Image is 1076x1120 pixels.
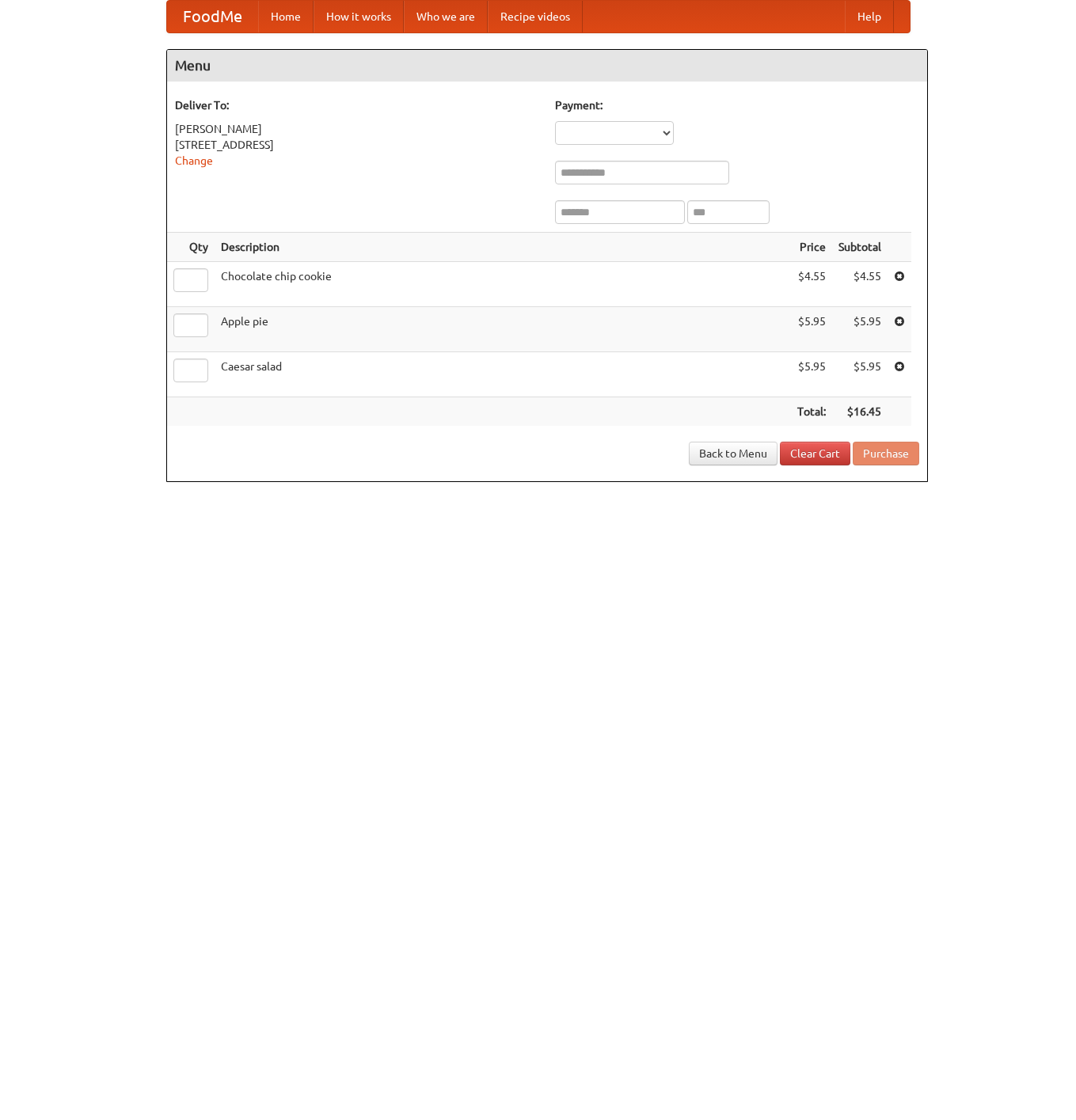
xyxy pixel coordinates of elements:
[175,137,539,153] div: [STREET_ADDRESS]
[791,233,832,262] th: Price
[258,1,314,32] a: Home
[175,154,213,167] a: Change
[832,397,888,427] th: $16.45
[832,262,888,307] td: $4.55
[167,233,215,262] th: Qty
[488,1,583,32] a: Recipe videos
[780,442,850,465] a: Clear Cart
[832,233,888,262] th: Subtotal
[791,262,832,307] td: $4.55
[689,442,778,465] a: Back to Menu
[314,1,404,32] a: How it works
[215,307,791,352] td: Apple pie
[845,1,894,32] a: Help
[832,307,888,352] td: $5.95
[215,262,791,307] td: Chocolate chip cookie
[175,121,539,137] div: [PERSON_NAME]
[791,397,832,427] th: Total:
[175,97,539,113] h5: Deliver To:
[791,307,832,352] td: $5.95
[832,352,888,397] td: $5.95
[791,352,832,397] td: $5.95
[215,352,791,397] td: Caesar salad
[167,50,927,82] h4: Menu
[555,97,919,113] h5: Payment:
[215,233,791,262] th: Description
[167,1,258,32] a: FoodMe
[404,1,488,32] a: Who we are
[853,442,919,465] button: Purchase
